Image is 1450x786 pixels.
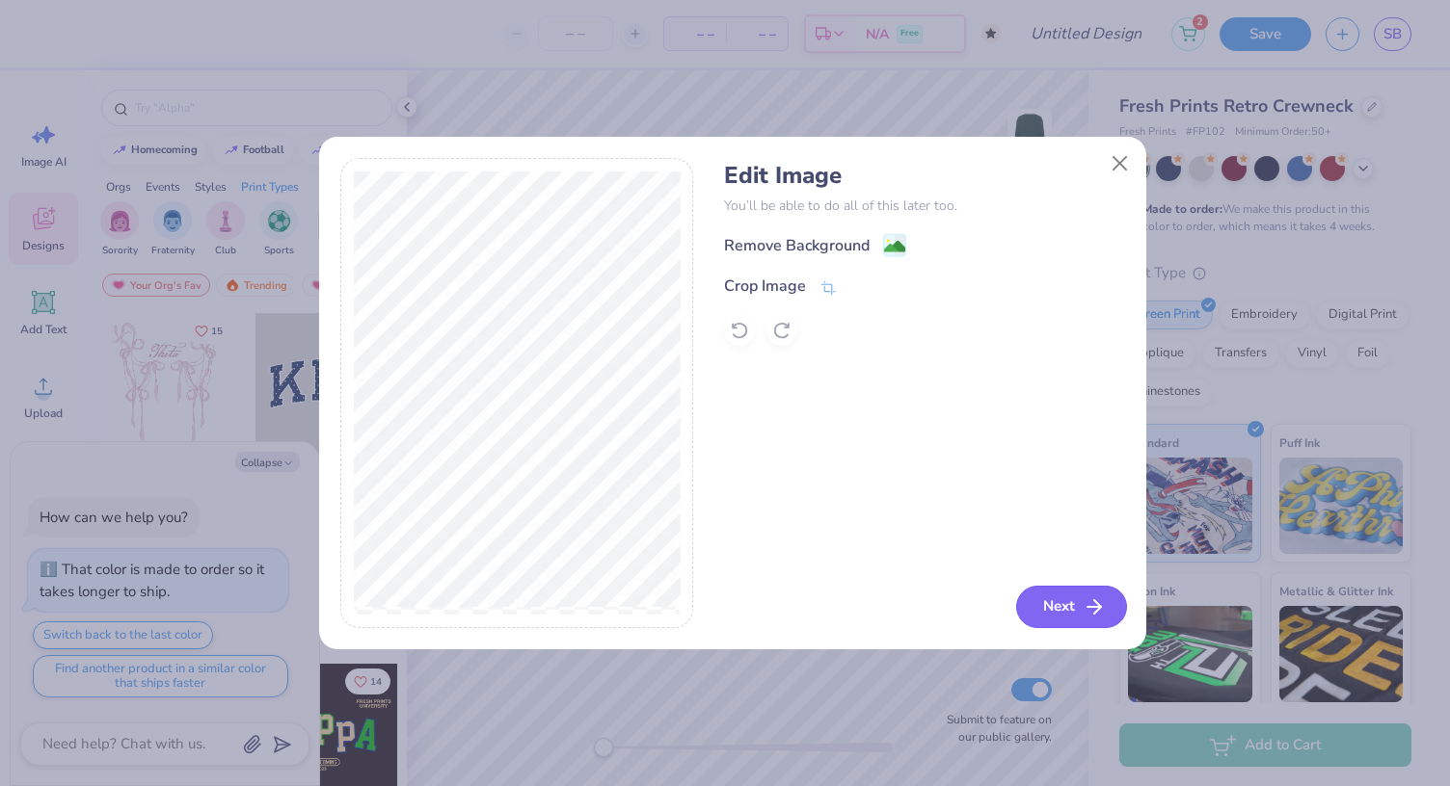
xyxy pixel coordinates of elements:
[724,275,806,298] div: Crop Image
[724,162,1124,190] h4: Edit Image
[1101,144,1138,181] button: Close
[724,196,1124,216] p: You’ll be able to do all of this later too.
[1016,586,1127,628] button: Next
[724,234,870,257] div: Remove Background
